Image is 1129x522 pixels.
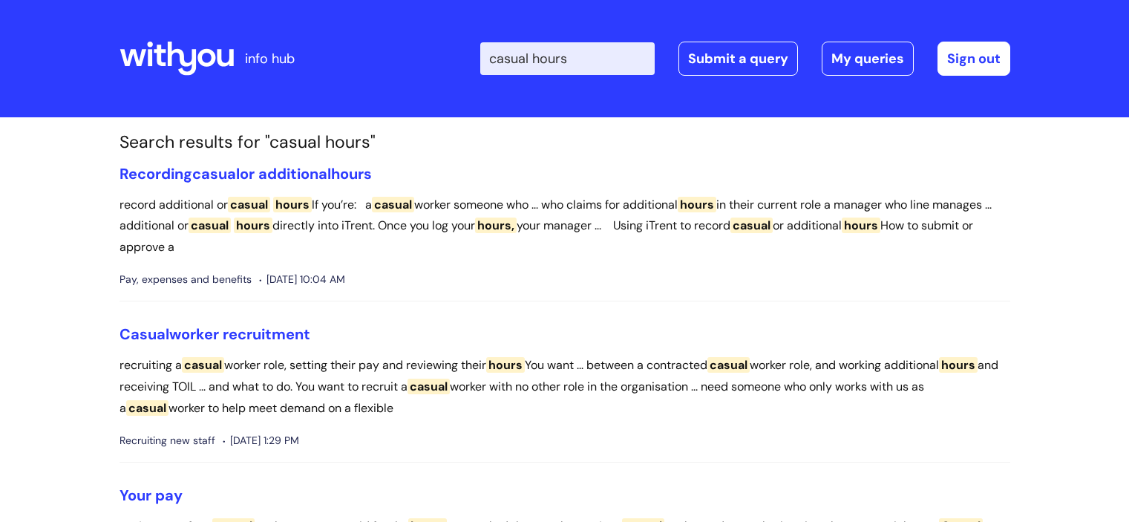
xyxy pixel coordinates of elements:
span: casual [730,218,773,233]
a: Recordingcasualor additionalhours [120,164,372,183]
span: [DATE] 10:04 AM [259,270,345,289]
div: | - [480,42,1010,76]
a: My queries [822,42,914,76]
span: hours, [475,218,517,233]
span: hours [331,164,372,183]
span: casual [408,379,450,394]
span: hours [486,357,525,373]
span: hours [234,218,272,233]
span: hours [842,218,880,233]
a: Sign out [937,42,1010,76]
span: casual [707,357,750,373]
span: [DATE] 1:29 PM [223,431,299,450]
span: casual [189,218,231,233]
span: casual [228,197,270,212]
span: casual [372,197,414,212]
span: Pay, expenses and benefits [120,270,252,289]
a: Casualworker recruitment [120,324,310,344]
span: hours [273,197,312,212]
a: Your pay [120,486,183,505]
span: casual [182,357,224,373]
span: hours [939,357,978,373]
span: casual [192,164,240,183]
p: record additional or If you’re: a worker someone who ... who claims for additional in their curre... [120,195,1010,258]
span: Recruiting new staff [120,431,215,450]
p: info hub [245,47,295,71]
a: Submit a query [678,42,798,76]
span: casual [126,400,168,416]
span: hours [678,197,716,212]
p: recruiting a worker role, setting their pay and reviewing their You want ... between a contracted... [120,355,1010,419]
input: Search [480,42,655,75]
h1: Search results for "casual hours" [120,132,1010,153]
span: Casual [120,324,169,344]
